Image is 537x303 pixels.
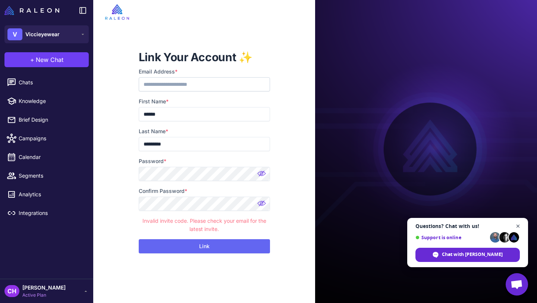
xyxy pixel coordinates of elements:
span: + [30,55,34,64]
span: Support is online [415,235,487,240]
span: Viccieyewear [25,30,60,38]
img: Raleon Logo [4,6,59,15]
span: Chat with [PERSON_NAME] [415,248,520,262]
button: VViccieyewear [4,25,89,43]
span: Brief Design [19,116,84,124]
a: Brief Design [3,112,90,128]
div: Invalid invite code. Please check your email for the latest invite. [139,214,270,233]
a: Integrations [3,205,90,221]
img: Password hidden [255,198,270,213]
span: Knowledge [19,97,84,105]
a: Knowledge [3,93,90,109]
div: CH [4,285,19,297]
span: New Chat [36,55,63,64]
span: Analytics [19,190,84,199]
span: Integrations [19,209,84,217]
label: Confirm Password [139,187,270,195]
span: Active Plan [22,292,66,299]
span: Questions? Chat with us! [415,223,520,229]
div: V [7,28,22,40]
label: Email Address [139,68,270,76]
span: Calendar [19,153,84,161]
img: Password hidden [255,168,270,183]
a: Raleon Logo [4,6,62,15]
a: Campaigns [3,131,90,146]
span: Campaigns [19,134,84,143]
span: [PERSON_NAME] [22,284,66,292]
button: Link [139,239,270,253]
span: Segments [19,172,84,180]
label: Last Name [139,127,270,135]
a: Open chat [506,273,528,296]
label: Password [139,157,270,165]
img: raleon-logo-whitebg.9aac0268.jpg [105,4,129,20]
span: Chats [19,78,84,87]
a: Chats [3,75,90,90]
a: Calendar [3,149,90,165]
a: Analytics [3,187,90,202]
a: Segments [3,168,90,184]
button: +New Chat [4,52,89,67]
label: First Name [139,97,270,106]
span: Chat with [PERSON_NAME] [442,251,503,258]
h1: Link Your Account ✨ [139,50,270,65]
